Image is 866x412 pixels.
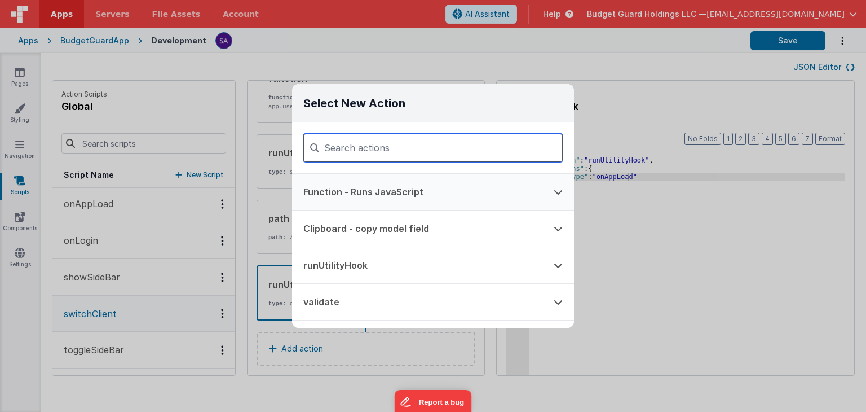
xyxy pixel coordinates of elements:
button: Function - Runs JavaScript [292,174,542,210]
button: runUtilityHook [292,247,542,283]
button: Clipboard - copy model field [292,211,542,247]
h3: Select New Action [292,84,574,122]
button: cookie - set [292,321,542,357]
button: validate [292,284,542,320]
input: Search actions [303,134,563,162]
